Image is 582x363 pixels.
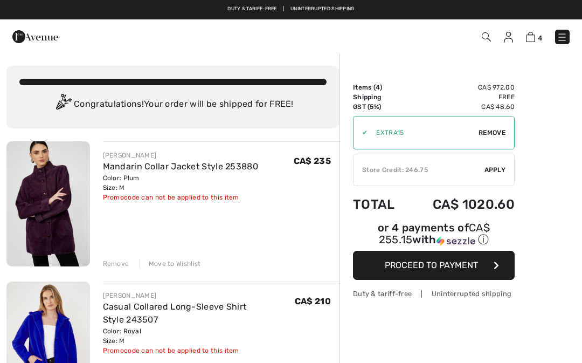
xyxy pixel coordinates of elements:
[538,34,542,42] span: 4
[103,173,259,193] div: Color: Plum Size: M
[482,32,491,42] img: Search
[407,92,515,102] td: Free
[526,30,542,43] a: 4
[103,150,259,160] div: [PERSON_NAME]
[479,128,505,138] span: Remove
[353,186,407,223] td: Total
[407,186,515,223] td: CA$ 1020.60
[368,117,479,149] input: Promo code
[103,326,295,346] div: Color: Royal Size: M
[353,102,407,112] td: GST (5%)
[353,223,515,251] div: or 4 payments ofCA$ 255.15withSezzle Click to learn more about Sezzle
[12,26,58,47] img: 1ère Avenue
[385,260,478,270] span: Proceed to Payment
[103,193,259,202] div: Promocode can not be applied to this item
[295,296,331,306] span: CA$ 210
[407,83,515,92] td: CA$ 972.00
[103,291,295,300] div: [PERSON_NAME]
[103,259,129,269] div: Remove
[354,165,484,175] div: Store Credit: 246.75
[504,32,513,43] img: My Info
[353,289,515,299] div: Duty & tariff-free | Uninterrupted shipping
[103,302,247,325] a: Casual Collared Long-Sleeve Shirt Style 243507
[140,259,201,269] div: Move to Wishlist
[6,141,90,266] img: Mandarin Collar Jacket Style 253880
[354,128,368,138] div: ✔
[103,346,295,355] div: Promocode can not be applied to this item
[353,92,407,102] td: Shipping
[379,221,490,246] span: CA$ 255.15
[103,161,259,172] a: Mandarin Collar Jacket Style 253880
[19,94,327,115] div: Congratulations! Your order will be shipped for FREE!
[484,165,506,175] span: Apply
[376,84,380,91] span: 4
[436,236,475,246] img: Sezzle
[557,32,567,43] img: Menu
[12,31,58,41] a: 1ère Avenue
[52,94,74,115] img: Congratulation2.svg
[353,251,515,280] button: Proceed to Payment
[353,223,515,247] div: or 4 payments of with
[294,156,331,166] span: CA$ 235
[353,83,407,92] td: Items ( )
[407,102,515,112] td: CA$ 48.60
[526,32,535,42] img: Shopping Bag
